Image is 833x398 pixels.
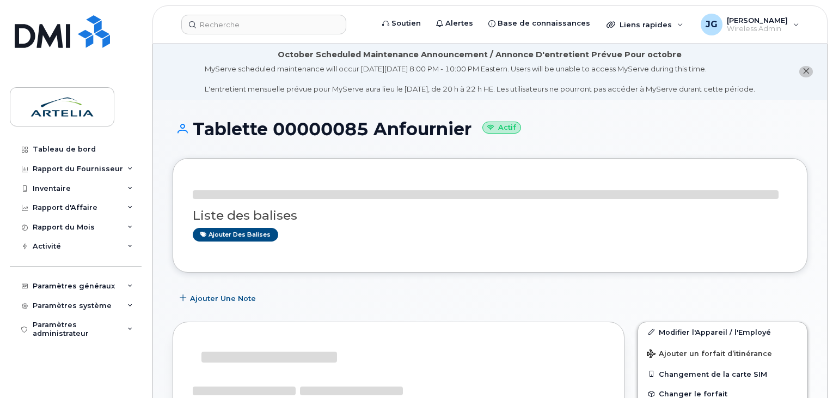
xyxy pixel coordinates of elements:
div: MyServe scheduled maintenance will occur [DATE][DATE] 8:00 PM - 10:00 PM Eastern. Users will be u... [205,64,755,94]
button: Ajouter un forfait d’itinérance [638,342,807,364]
button: Changement de la carte SIM [638,364,807,384]
span: Changer le forfait [659,390,727,398]
a: Ajouter des balises [193,228,278,242]
a: Modifier l'Appareil / l'Employé [638,322,807,342]
small: Actif [482,122,521,134]
button: Ajouter une Note [173,289,265,309]
div: October Scheduled Maintenance Announcement / Annonce D'entretient Prévue Pour octobre [278,49,682,61]
span: Ajouter une Note [190,293,256,304]
h3: Liste des balises [193,209,787,222]
span: Ajouter un forfait d’itinérance [647,349,772,360]
button: close notification [799,66,813,77]
h1: Tablette 00000085 Anfournier [173,119,807,138]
